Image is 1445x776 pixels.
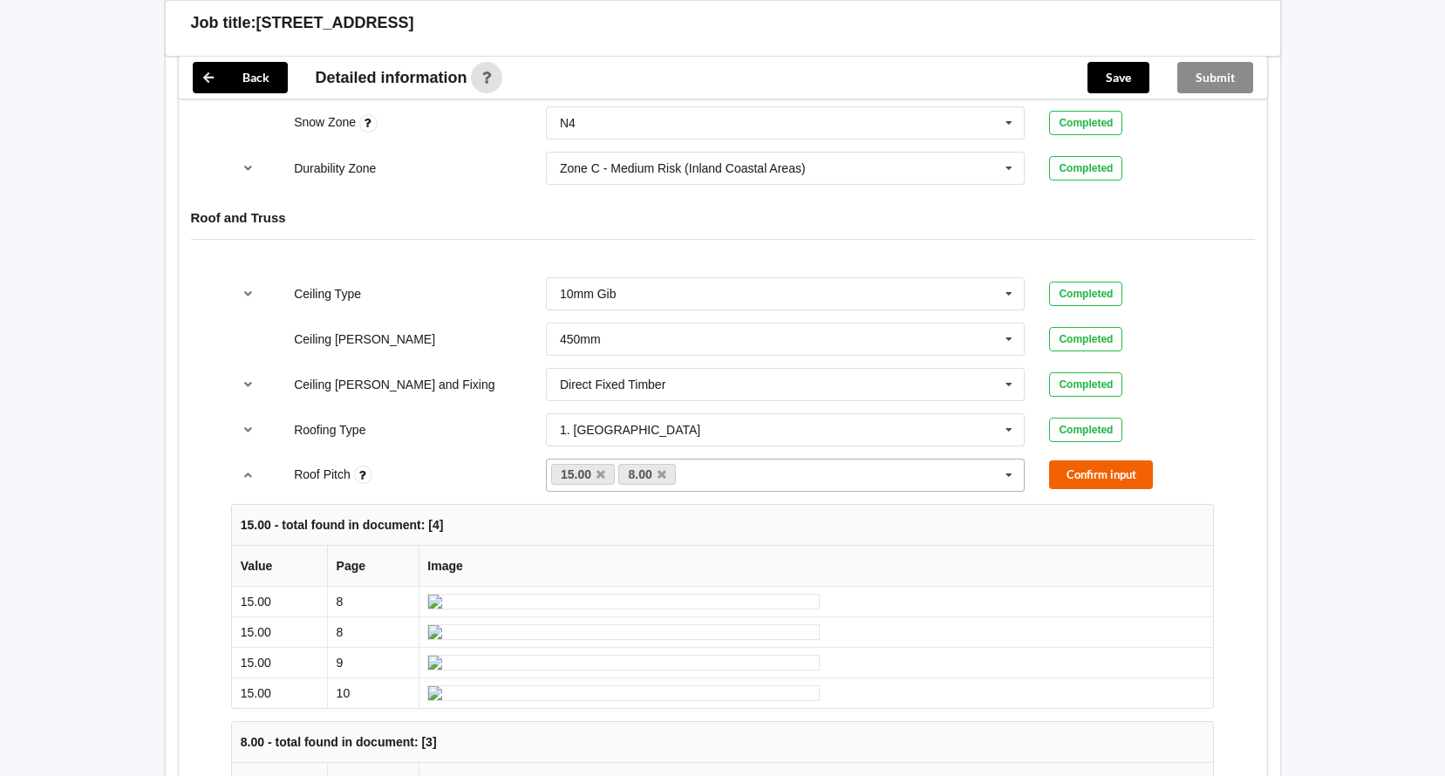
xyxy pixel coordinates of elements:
[419,546,1213,587] th: Image
[427,594,820,609] img: ai_input-page8-RoofPitch-0-0.jpeg
[232,546,327,587] th: Value
[232,647,327,677] td: 15.00
[427,655,820,670] img: ai_input-page9-RoofPitch-0-2.jpeg
[1049,327,1122,351] div: Completed
[1049,156,1122,180] div: Completed
[191,209,1255,226] h4: Roof and Truss
[256,13,414,33] h3: [STREET_ADDRESS]
[1049,282,1122,306] div: Completed
[560,378,665,391] div: Direct Fixed Timber
[294,332,435,346] label: Ceiling [PERSON_NAME]
[232,616,327,647] td: 15.00
[551,464,616,485] a: 15.00
[294,423,365,437] label: Roofing Type
[560,117,576,129] div: N4
[618,464,676,485] a: 8.00
[232,677,327,708] td: 15.00
[560,162,806,174] div: Zone C - Medium Risk (Inland Coastal Areas)
[327,677,419,708] td: 10
[327,546,419,587] th: Page
[193,62,288,93] button: Back
[1049,111,1122,135] div: Completed
[231,414,265,446] button: reference-toggle
[231,153,265,184] button: reference-toggle
[1049,372,1122,397] div: Completed
[1049,418,1122,442] div: Completed
[231,459,265,491] button: reference-toggle
[294,161,376,175] label: Durability Zone
[327,587,419,616] td: 8
[560,288,617,300] div: 10mm Gib
[560,424,700,436] div: 1. [GEOGRAPHIC_DATA]
[294,467,353,481] label: Roof Pitch
[427,685,820,701] img: ai_input-page10-RoofPitch-0-3.jpeg
[294,115,359,129] label: Snow Zone
[294,378,494,391] label: Ceiling [PERSON_NAME] and Fixing
[316,70,467,85] span: Detailed information
[231,278,265,310] button: reference-toggle
[1087,62,1149,93] button: Save
[191,13,256,33] h3: Job title:
[327,647,419,677] td: 9
[1049,460,1153,489] button: Confirm input
[232,505,1213,546] th: 15.00 - total found in document: [4]
[327,616,419,647] td: 8
[232,587,327,616] td: 15.00
[232,722,1213,763] th: 8.00 - total found in document: [3]
[427,624,820,640] img: ai_input-page8-RoofPitch-0-1.jpeg
[294,287,361,301] label: Ceiling Type
[560,333,601,345] div: 450mm
[231,369,265,400] button: reference-toggle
